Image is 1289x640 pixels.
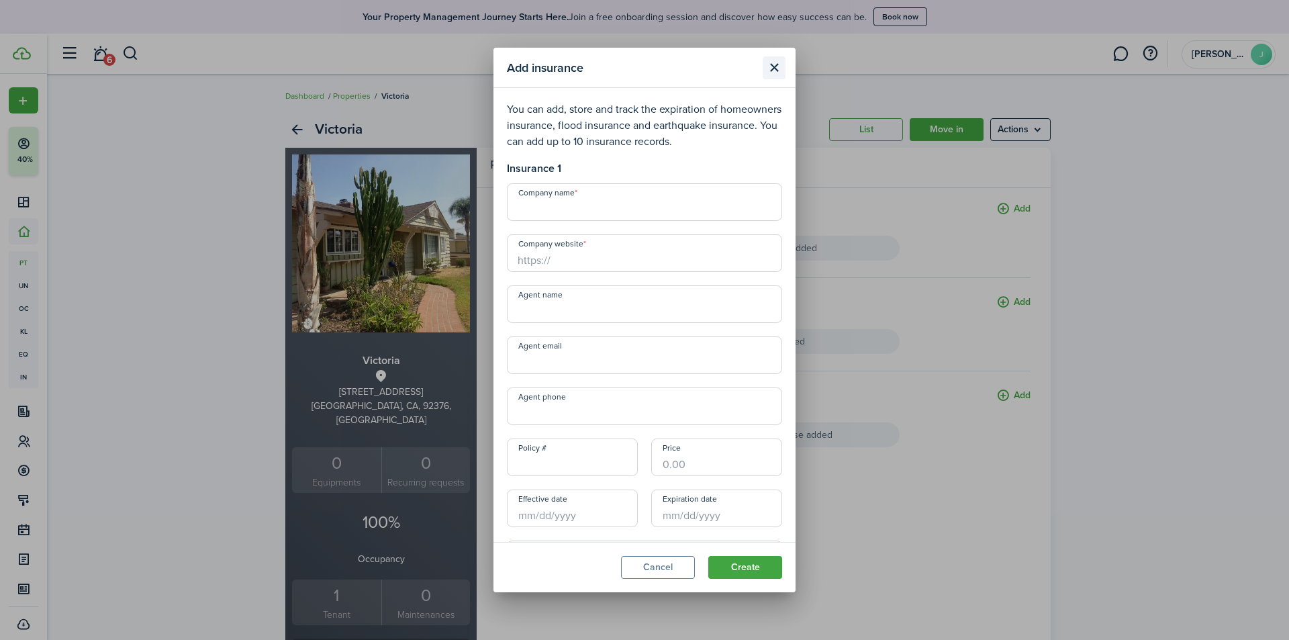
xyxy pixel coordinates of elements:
[621,556,695,579] button: Cancel
[763,56,785,79] button: Close modal
[507,490,638,527] input: mm/dd/yyyy
[507,161,782,177] h4: Insurance 1
[507,101,782,150] p: You can add, store and track the expiration of homeowners insurance, flood insurance and earthqua...
[651,490,782,527] input: mm/dd/yyyy
[507,54,759,81] modal-title: Add insurance
[651,439,782,476] input: 0.00
[708,556,782,579] button: Create
[518,253,551,268] label: https://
